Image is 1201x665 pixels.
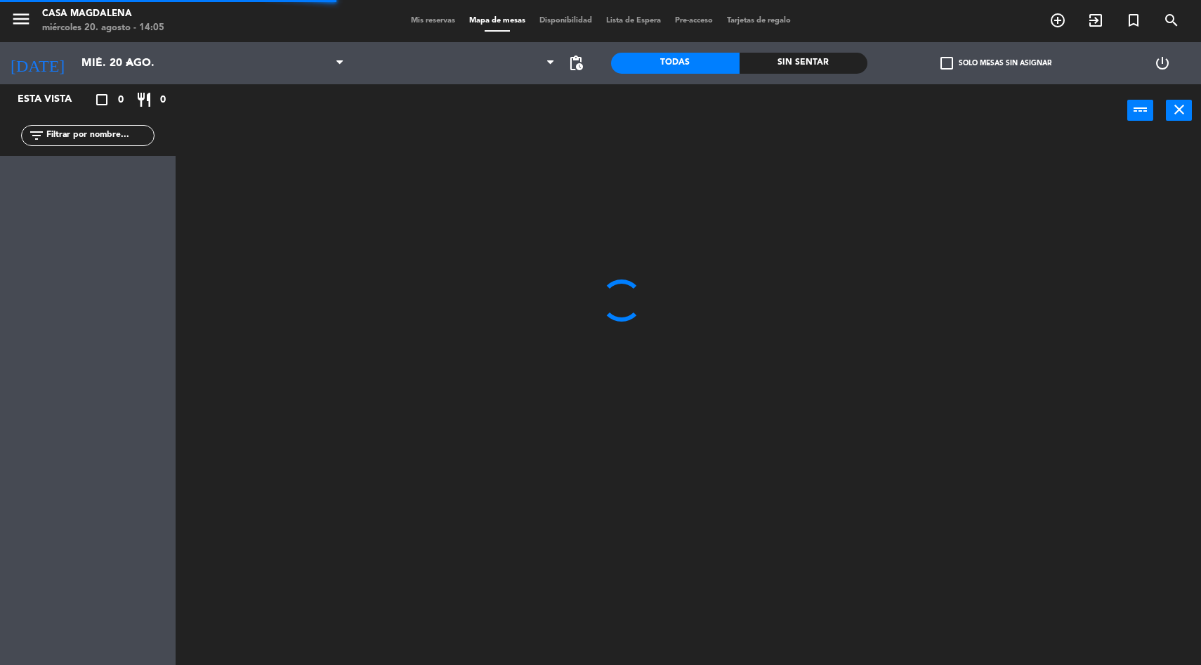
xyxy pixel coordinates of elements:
[1166,100,1192,121] button: close
[462,17,532,25] span: Mapa de mesas
[93,91,110,108] i: crop_square
[611,53,740,74] div: Todas
[940,57,1051,70] label: Solo mesas sin asignar
[1154,55,1171,72] i: power_settings_new
[720,17,798,25] span: Tarjetas de regalo
[1127,100,1153,121] button: power_input
[940,57,953,70] span: check_box_outline_blank
[42,7,164,21] div: Casa Magdalena
[11,8,32,34] button: menu
[28,127,45,144] i: filter_list
[1163,12,1180,29] i: search
[599,17,668,25] span: Lista de Espera
[160,92,166,108] span: 0
[7,91,101,108] div: Esta vista
[1087,12,1104,29] i: exit_to_app
[668,17,720,25] span: Pre-acceso
[404,17,462,25] span: Mis reservas
[118,92,124,108] span: 0
[1132,101,1149,118] i: power_input
[11,8,32,29] i: menu
[567,55,584,72] span: pending_actions
[1125,12,1142,29] i: turned_in_not
[1171,101,1188,118] i: close
[120,55,137,72] i: arrow_drop_down
[42,21,164,35] div: miércoles 20. agosto - 14:05
[136,91,152,108] i: restaurant
[740,53,868,74] div: Sin sentar
[45,128,154,143] input: Filtrar por nombre...
[1049,12,1066,29] i: add_circle_outline
[532,17,599,25] span: Disponibilidad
